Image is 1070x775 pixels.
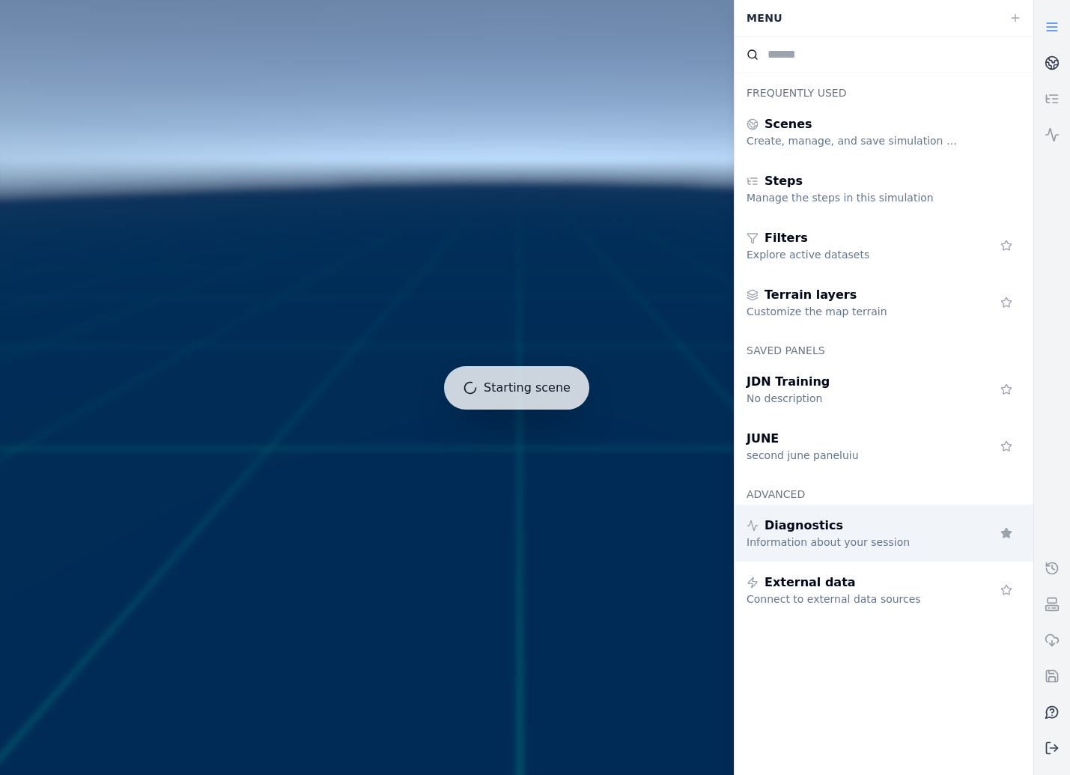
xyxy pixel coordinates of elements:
[764,115,812,133] span: Scenes
[738,4,1000,32] div: Menu
[747,430,779,448] span: JUNE
[764,286,857,304] span: Terrain layers
[747,247,962,262] div: Explore active datasets
[747,535,962,550] div: Information about your session
[735,475,1033,505] div: Advanced
[764,517,843,535] span: Diagnostics
[764,574,856,592] span: External data
[764,172,803,190] span: Steps
[747,592,962,607] div: Connect to external data sources
[747,190,962,205] div: Manage the steps in this simulation
[764,229,808,247] span: Filters
[735,73,1033,103] div: Frequently Used
[747,448,962,463] div: second june paneluiu
[747,304,962,319] div: Customize the map terrain
[735,331,1033,361] div: Saved panels
[747,133,962,148] div: Create, manage, and save simulation scenes
[747,391,962,406] div: No description
[747,373,830,391] span: JDN Training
